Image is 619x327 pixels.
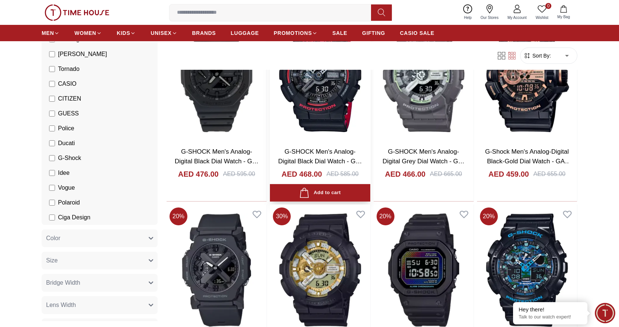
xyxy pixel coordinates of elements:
[299,188,341,198] div: Add to cart
[45,4,109,21] img: ...
[383,148,464,174] a: G-SHOCK Men's Analog-Digital Grey Dial Watch - GA-110HD-8ADR
[362,29,385,37] span: GIFTING
[278,148,362,174] a: G-SHOCK Men's Analog-Digital Black Dial Watch - GA-110HR-1ADR
[377,207,394,225] span: 20 %
[170,207,187,225] span: 20 %
[430,170,462,179] div: AED 665.00
[270,10,370,141] img: G-SHOCK Men's Analog-Digital Black Dial Watch - GA-110HR-1ADR
[273,207,291,225] span: 30 %
[46,234,60,243] span: Color
[117,26,136,40] a: KIDS
[58,213,90,222] span: Ciga Design
[42,252,158,269] button: Size
[58,139,75,148] span: Ducati
[477,10,577,141] img: G-Shock Men's Analog-Digital Black-Gold Dial Watch - GA-400GB-1A4
[49,111,55,117] input: GUESS
[49,140,55,146] input: Ducati
[49,215,55,220] input: Ciga Design
[553,4,574,21] button: My Bag
[46,278,80,287] span: Bridge Width
[476,3,503,22] a: Our Stores
[74,26,102,40] a: WOMEN
[504,15,530,20] span: My Account
[385,169,426,179] h4: AED 466.00
[274,26,317,40] a: PROMOTIONS
[554,14,573,20] span: My Bag
[42,29,54,37] span: MEN
[49,51,55,57] input: [PERSON_NAME]
[374,10,474,141] img: G-SHOCK Men's Analog-Digital Grey Dial Watch - GA-110HD-8ADR
[332,26,347,40] a: SALE
[362,26,385,40] a: GIFTING
[178,169,219,179] h4: AED 476.00
[400,29,435,37] span: CASIO SALE
[192,26,216,40] a: BRANDS
[42,26,59,40] a: MEN
[332,29,347,37] span: SALE
[274,29,312,37] span: PROMOTIONS
[58,124,74,133] span: Police
[58,198,80,207] span: Polaroid
[231,29,259,37] span: LUGGAGE
[545,3,551,9] span: 0
[533,170,565,179] div: AED 655.00
[223,170,255,179] div: AED 595.00
[49,170,55,176] input: Idee
[49,125,55,131] input: Police
[533,15,551,20] span: Wishlist
[489,169,529,179] h4: AED 459.00
[58,154,81,163] span: G-Shock
[281,169,322,179] h4: AED 468.00
[480,207,498,225] span: 20 %
[400,26,435,40] a: CASIO SALE
[49,185,55,191] input: Vogue
[231,26,259,40] a: LUGGAGE
[523,52,551,59] button: Sort By:
[531,3,553,22] a: 0Wishlist
[595,303,615,323] div: Chat Widget
[117,29,130,37] span: KIDS
[58,169,70,177] span: Idee
[478,15,502,20] span: Our Stores
[49,200,55,206] input: Polaroid
[175,148,258,174] a: G-SHOCK Men's Analog-Digital Black Dial Watch - GA-2100-1A1DR
[42,296,158,314] button: Lens Width
[46,256,58,265] span: Size
[485,148,571,174] a: G-Shock Men's Analog-Digital Black-Gold Dial Watch - GA-400GB-1A4
[519,314,582,320] p: Talk to our watch expert!
[49,96,55,102] input: CITIZEN
[58,65,80,73] span: Tornado
[74,29,96,37] span: WOMEN
[167,10,267,141] img: G-SHOCK Men's Analog-Digital Black Dial Watch - GA-2100-1A1DR
[192,29,216,37] span: BRANDS
[519,306,582,313] div: Hey there!
[58,79,77,88] span: CASIO
[58,50,107,59] span: [PERSON_NAME]
[58,183,75,192] span: Vogue
[49,81,55,87] input: CASIO
[46,301,76,310] span: Lens Width
[42,274,158,292] button: Bridge Width
[326,170,358,179] div: AED 585.00
[151,29,171,37] span: UNISEX
[270,184,370,202] button: Add to cart
[58,94,81,103] span: CITIZEN
[42,229,158,247] button: Color
[58,109,79,118] span: GUESS
[461,15,475,20] span: Help
[151,26,177,40] a: UNISEX
[49,66,55,72] input: Tornado
[531,52,551,59] span: Sort By:
[49,155,55,161] input: G-Shock
[460,3,476,22] a: Help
